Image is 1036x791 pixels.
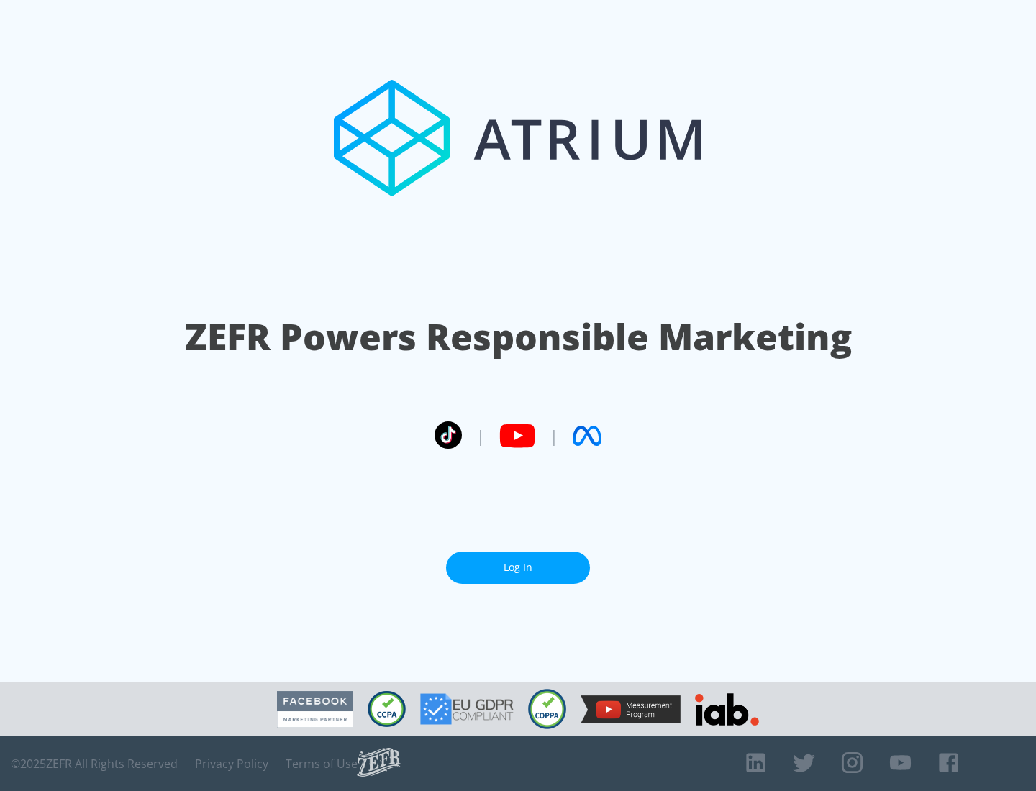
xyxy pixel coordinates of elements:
img: GDPR Compliant [420,693,514,725]
img: CCPA Compliant [368,691,406,727]
a: Terms of Use [286,756,358,771]
img: COPPA Compliant [528,689,566,729]
img: Facebook Marketing Partner [277,691,353,728]
img: YouTube Measurement Program [581,695,681,723]
h1: ZEFR Powers Responsible Marketing [185,312,852,362]
span: © 2025 ZEFR All Rights Reserved [11,756,178,771]
img: IAB [695,693,759,726]
span: | [476,425,485,447]
span: | [550,425,558,447]
a: Privacy Policy [195,756,268,771]
a: Log In [446,552,590,584]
